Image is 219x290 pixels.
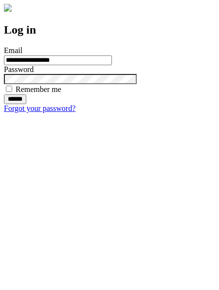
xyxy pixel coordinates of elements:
[4,65,34,73] label: Password
[4,104,75,112] a: Forgot your password?
[4,23,215,36] h2: Log in
[4,46,22,54] label: Email
[4,4,12,12] img: logo-4e3dc11c47720685a147b03b5a06dd966a58ff35d612b21f08c02c0306f2b779.png
[16,85,61,93] label: Remember me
